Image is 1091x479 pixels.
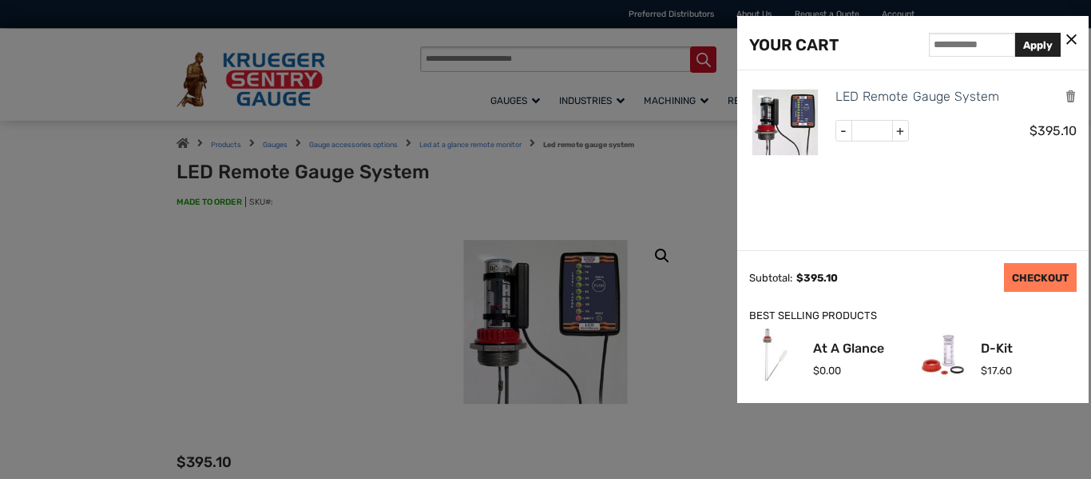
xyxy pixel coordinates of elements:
div: BEST SELLING PRODUCTS [749,308,1077,325]
img: LED Remote Gauge System [749,86,821,158]
button: Apply [1015,33,1061,57]
span: 395.10 [1030,123,1077,138]
span: 0.00 [813,365,841,377]
a: LED Remote Gauge System [835,86,1000,107]
a: Remove this item [1065,89,1077,104]
span: $ [981,365,987,377]
span: 395.10 [796,272,838,284]
a: CHECKOUT [1004,263,1077,292]
span: $ [796,272,803,284]
span: - [836,121,852,142]
span: 17.60 [981,365,1012,377]
span: $ [813,365,819,377]
a: At A Glance [813,342,884,355]
div: YOUR CART [749,32,839,58]
img: D-Kit [917,329,969,381]
a: D-Kit [981,342,1013,355]
span: + [892,121,908,142]
img: At A Glance [749,329,801,381]
div: Subtotal: [749,272,792,284]
span: $ [1030,123,1037,138]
